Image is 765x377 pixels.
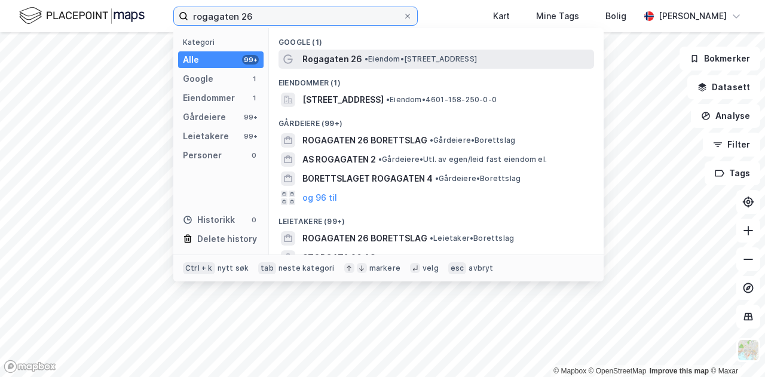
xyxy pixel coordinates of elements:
span: Gårdeiere • Borettslag [435,174,521,183]
div: Eiendommer (1) [269,69,604,90]
button: Filter [703,133,760,157]
a: Improve this map [650,367,709,375]
div: Kategori [183,38,264,47]
span: • [430,136,433,145]
div: 0 [249,151,259,160]
div: 0 [249,215,259,225]
div: esc [448,262,467,274]
div: Leietakere [183,129,229,143]
span: • [435,174,439,183]
div: Delete history [197,232,257,246]
span: [STREET_ADDRESS] [302,93,384,107]
span: Eiendom • [STREET_ADDRESS] [365,54,477,64]
span: • [378,155,382,164]
span: • [430,234,433,243]
span: • [386,95,390,104]
span: Leietaker • Drift av restauranter og kafeer [378,253,538,262]
div: [PERSON_NAME] [659,9,727,23]
span: Gårdeiere • Utl. av egen/leid fast eiendom el. [378,155,547,164]
div: Kontrollprogram for chat [705,320,765,377]
div: Personer [183,148,222,163]
span: Gårdeiere • Borettslag [430,136,515,145]
div: Gårdeiere [183,110,226,124]
input: Søk på adresse, matrikkel, gårdeiere, leietakere eller personer [188,7,403,25]
span: ROGAGATEN 26 BORETTSLAG [302,133,427,148]
div: Leietakere (99+) [269,207,604,229]
span: Eiendom • 4601-158-250-0-0 [386,95,497,105]
div: neste kategori [279,263,335,273]
span: STORGATA 26 AS [302,250,375,265]
div: Mine Tags [536,9,579,23]
div: Eiendommer [183,91,235,105]
span: Rogagaten 26 [302,52,362,66]
div: 99+ [242,112,259,122]
button: Tags [705,161,760,185]
span: BORETTSLAGET ROGAGATEN 4 [302,171,433,186]
button: og 96 til [302,191,337,205]
button: Bokmerker [680,47,760,71]
div: nytt søk [218,263,249,273]
a: Mapbox homepage [4,360,56,373]
div: Google (1) [269,28,604,50]
a: OpenStreetMap [589,367,647,375]
img: logo.f888ab2527a4732fd821a326f86c7f29.svg [19,5,145,26]
div: Historikk [183,213,235,227]
span: Leietaker • Borettslag [430,234,514,243]
div: Kart [493,9,510,23]
div: velg [423,263,439,273]
div: Alle [183,53,199,67]
div: Ctrl + k [183,262,215,274]
div: avbryt [469,263,493,273]
span: AS ROGAGATEN 2 [302,152,376,167]
span: • [378,253,381,262]
div: 1 [249,93,259,103]
div: Gårdeiere (99+) [269,109,604,131]
span: • [365,54,368,63]
div: 99+ [242,131,259,141]
div: 99+ [242,55,259,65]
div: Bolig [605,9,626,23]
div: Google [183,72,213,86]
button: Analyse [691,104,760,128]
span: ROGAGATEN 26 BORETTSLAG [302,231,427,246]
a: Mapbox [553,367,586,375]
div: 1 [249,74,259,84]
button: Datasett [687,75,760,99]
div: markere [369,263,400,273]
iframe: Chat Widget [705,320,765,377]
div: tab [258,262,276,274]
